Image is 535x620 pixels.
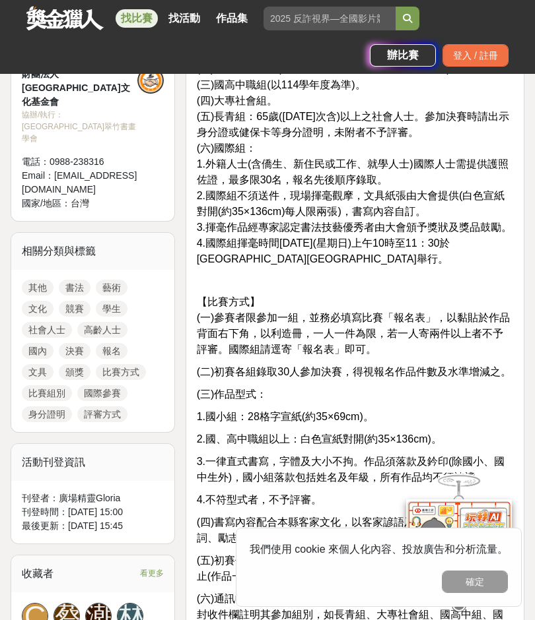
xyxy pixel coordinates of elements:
[22,505,164,519] div: 刊登時間： [DATE] 15:00
[211,9,253,28] a: 作品集
[250,543,508,555] span: 我們使用 cookie 來個人化內容、投放廣告和分析流量。
[22,67,137,109] div: 財團法人[GEOGRAPHIC_DATA]文化基金會
[11,444,174,481] div: 活動刊登資訊
[197,95,278,106] span: (四)大專社會組。
[442,571,508,593] button: 確定
[197,79,366,90] span: (三)國高中職組(以114學年度為準)。
[96,343,127,359] a: 報名
[22,519,164,533] div: 最後更新： [DATE] 15:45
[197,190,505,217] span: 2.國際組不須送件，現場揮毫觀摩，文具紙張由大會提供(白色宣紙對開(約35×136cm)每人限兩張)，書寫內容自訂。
[77,322,127,338] a: 高齡人士
[22,406,72,422] a: 身分證明
[22,491,164,505] div: 刊登者： 廣場精靈Gloria
[197,111,509,138] span: (五)長青組：65歲([DATE]次含)以上之社會人士。參加決賽時請出示身分證或健保卡等身分證明，未附者不予評審。
[116,9,158,28] a: 找比賽
[59,364,90,380] a: 頒獎
[197,494,322,505] span: 4.不符型式者，不予評審。
[197,296,260,307] span: 【比賽方式】
[197,366,511,377] span: (二)初賽各組錄取30人參加決賽，得視報名作品件數及水準增減之。
[77,385,127,401] a: 國際參賽
[197,516,511,543] span: (四)書寫內容配合本縣客家文化，以客家諺語及客家詩詞或是傳統詩詞、勵志格言為主，如有悖善良風俗之內容不予評審。
[96,364,146,380] a: 比賽方式
[140,566,164,580] span: 看更多
[197,222,512,233] span: 3.揮毫作品經專家認定書法技藝優秀者由大會頒予獎狀及獎品鼓勵。
[264,7,396,30] input: 2025 反詐視界—全國影片競賽
[197,388,267,400] span: (三)作品型式：
[197,433,442,445] span: 2.國、高中職組以上：白色宣紙對開(約35×136cm)。
[197,555,507,582] span: (五)初賽作品送件及收件日期：[DATE](星期三)起至[DATE](星期二)止(作品一律以掛號郵寄送件，以郵戳為憑)。
[77,406,127,422] a: 評審方式
[197,142,257,154] span: (六)國際組：
[406,499,512,587] img: d2146d9a-e6f6-4337-9592-8cefde37ba6b.png
[197,158,509,185] span: 1.外籍人士(含僑生、新住民或工作、就學人士)國際人士需提供護照佐證，最多限30名，報名先後順序錄取。
[59,343,90,359] a: 決賽
[22,301,54,317] a: 文化
[71,198,89,208] span: 台灣
[11,233,174,270] div: 相關分類與標籤
[96,280,127,295] a: 藝術
[22,322,72,338] a: 社會人士
[163,9,205,28] a: 找活動
[59,301,90,317] a: 競賽
[197,411,374,422] span: 1.國小組：28格字宣紙(約35×69cm)。
[443,44,509,67] div: 登入 / 註冊
[22,155,137,169] div: 電話： 0988-238316
[370,44,436,67] a: 辦比賽
[197,63,461,75] span: (二)國小高年級組(國小五、六年級，以114學年度為準)。
[22,343,54,359] a: 國內
[22,385,72,401] a: 比賽組別
[22,169,137,197] div: Email： [EMAIL_ADDRESS][DOMAIN_NAME]
[197,237,450,264] span: 4.國際組揮毫時間[DATE](星期日)上午10時至11：30於[GEOGRAPHIC_DATA][GEOGRAPHIC_DATA]舉行。
[22,568,54,579] span: 收藏者
[22,109,137,144] div: 協辦/執行： [GEOGRAPHIC_DATA]翠竹書畫學會
[22,198,71,208] span: 國家/地區：
[197,456,505,483] span: 3.一律直式書寫，字體及大小不拘。作品須落款及鈐印(除國小、國中生外)，國小組落款包括姓名及年級，所有作品均不須裱褙。
[96,301,127,317] a: 學生
[22,280,54,295] a: 其他
[197,312,511,355] span: (一)參賽者限參加一組，並務必填寫比賽「報名表」，以黏貼於作品背面右下角，以利造冊，一人一件為限，若一人寄兩件以上者不予評審。國際組請逕寄「報名表」即可。
[22,364,54,380] a: 文具
[59,280,90,295] a: 書法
